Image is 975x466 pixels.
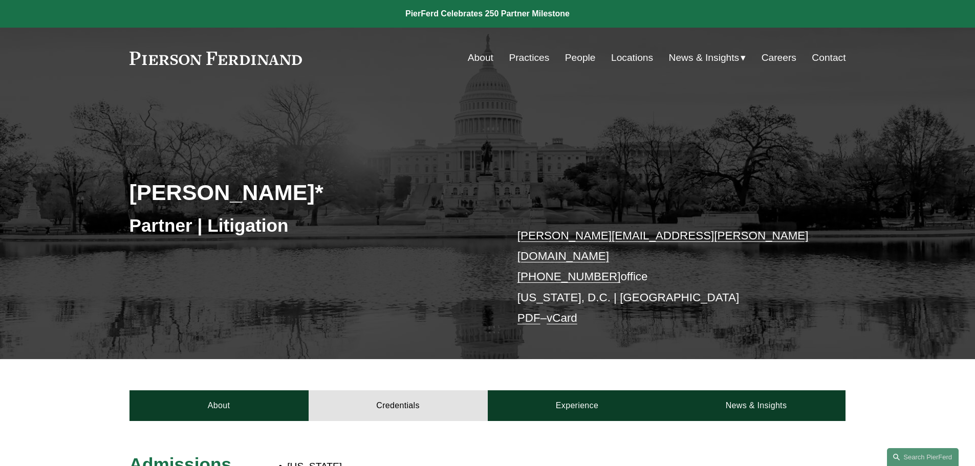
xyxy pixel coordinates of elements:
a: vCard [547,312,577,324]
span: News & Insights [669,49,740,67]
a: Practices [509,48,549,68]
p: office [US_STATE], D.C. | [GEOGRAPHIC_DATA] – [517,226,816,329]
h3: Partner | Litigation [129,214,488,237]
a: About [468,48,493,68]
a: News & Insights [666,390,846,421]
a: Credentials [309,390,488,421]
a: Careers [762,48,796,68]
a: People [565,48,596,68]
a: Locations [611,48,653,68]
a: [PERSON_NAME][EMAIL_ADDRESS][PERSON_NAME][DOMAIN_NAME] [517,229,809,262]
a: About [129,390,309,421]
a: Contact [812,48,846,68]
a: PDF [517,312,540,324]
a: Search this site [887,448,959,466]
a: Experience [488,390,667,421]
h2: [PERSON_NAME]* [129,179,488,206]
a: [PHONE_NUMBER] [517,270,621,283]
a: folder dropdown [669,48,746,68]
